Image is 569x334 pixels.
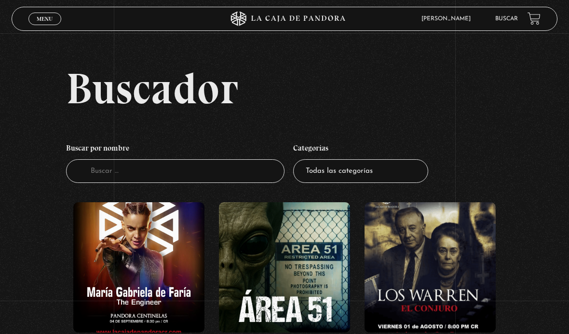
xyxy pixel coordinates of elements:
[37,16,53,22] span: Menu
[417,16,480,22] span: [PERSON_NAME]
[66,139,284,159] h4: Buscar por nombre
[293,139,428,159] h4: Categorías
[34,24,56,31] span: Cerrar
[66,67,558,110] h2: Buscador
[528,12,541,25] a: View your shopping cart
[495,16,518,22] a: Buscar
